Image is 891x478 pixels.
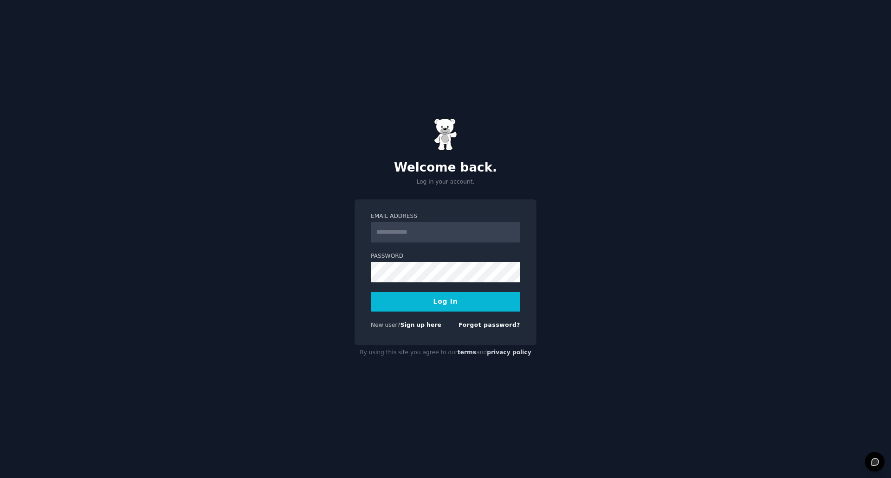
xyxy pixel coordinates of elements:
[487,349,531,356] a: privacy policy
[371,292,520,312] button: Log In
[371,212,520,221] label: Email Address
[355,178,536,186] p: Log in your account.
[434,118,457,151] img: Gummy Bear
[355,160,536,175] h2: Welcome back.
[371,322,400,328] span: New user?
[355,345,536,360] div: By using this site you agree to our and
[458,349,476,356] a: terms
[371,252,520,261] label: Password
[400,322,441,328] a: Sign up here
[458,322,520,328] a: Forgot password?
